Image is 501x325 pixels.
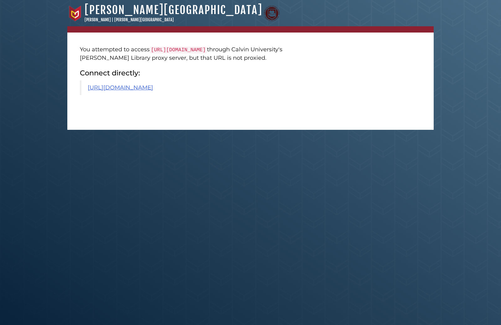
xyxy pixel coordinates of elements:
[88,84,153,91] a: [URL][DOMAIN_NAME]
[264,6,280,21] img: Calvin Theological Seminary
[85,3,262,17] a: [PERSON_NAME][GEOGRAPHIC_DATA]
[67,26,434,33] nav: breadcrumb
[80,69,332,77] h2: Connect directly:
[85,17,262,23] p: [PERSON_NAME] | [PERSON_NAME][GEOGRAPHIC_DATA]
[67,6,83,21] img: Calvin University
[150,47,207,53] code: [URL][DOMAIN_NAME]
[80,45,332,62] p: You attempted to access through Calvin University's [PERSON_NAME] Library proxy server, but that ...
